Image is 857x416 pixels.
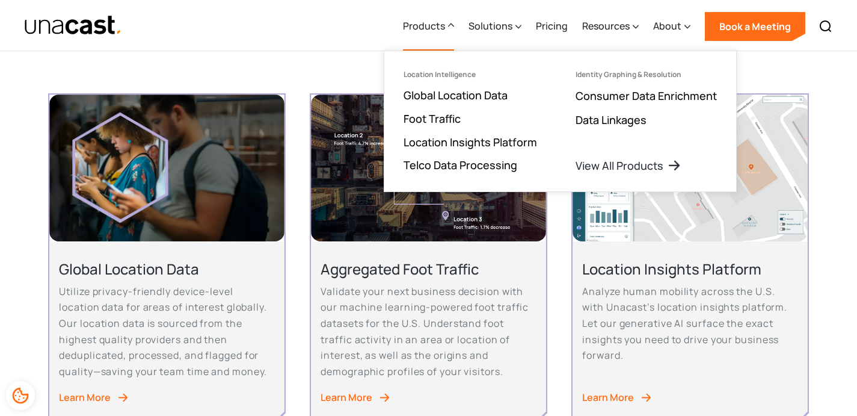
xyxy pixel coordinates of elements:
p: Analyze human mobility across the U.S. with Unacast’s location insights platform. Let our generat... [582,284,797,364]
div: Cookie Preferences [6,381,35,410]
div: Location Intelligence [404,70,476,79]
div: About [653,19,681,33]
img: Unacast text logo [24,15,122,36]
a: Learn More [321,390,536,406]
p: Utilize privacy-friendly device-level location data for areas of interest globally. Our location ... [59,284,274,380]
a: Data Linkages [576,113,647,127]
div: Learn More [321,390,372,406]
a: Pricing [536,2,568,51]
a: View All Products [576,158,681,173]
div: About [653,2,690,51]
div: Products [403,19,445,33]
div: Learn More [59,390,111,406]
img: An aerial view of a city block with foot traffic data and location data information [311,95,545,241]
a: Telco Data Processing [404,158,517,172]
a: Global Location Data [404,88,508,102]
div: Identity Graphing & Resolution [576,70,681,79]
a: Learn More [59,390,274,406]
h2: Location Insights Platform [582,259,797,278]
a: Learn More [582,390,797,406]
div: Learn More [582,390,634,406]
div: Resources [582,19,630,33]
h2: Global Location Data [59,259,274,278]
a: Book a Meeting [705,12,805,41]
a: home [24,15,122,36]
a: Foot Traffic [404,111,461,126]
a: Location Insights Platform [404,135,537,149]
div: Resources [582,2,639,51]
h2: Aggregated Foot Traffic [321,259,536,278]
nav: Products [384,51,737,192]
div: Solutions [468,19,512,33]
div: Solutions [468,2,521,51]
a: Consumer Data Enrichment [576,88,717,103]
p: Validate your next business decision with our machine learning-powered foot traffic datasets for ... [321,284,536,380]
div: Products [403,2,454,51]
img: Search icon [819,19,833,34]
